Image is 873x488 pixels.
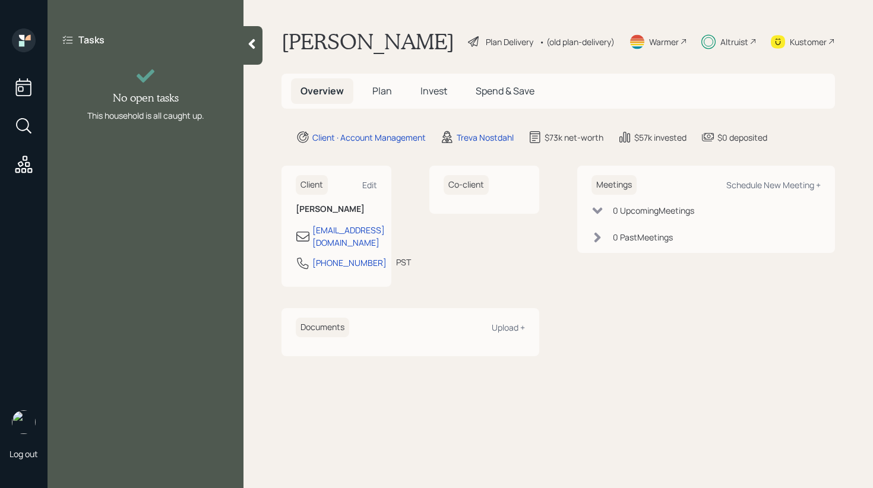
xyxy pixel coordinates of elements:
div: Log out [10,448,38,460]
div: Warmer [649,36,679,48]
div: Schedule New Meeting + [726,179,821,191]
div: This household is all caught up. [87,109,204,122]
div: 0 Past Meeting s [613,231,673,243]
h6: Documents [296,318,349,337]
div: PST [396,256,411,268]
div: Altruist [720,36,748,48]
div: Plan Delivery [486,36,533,48]
div: Edit [362,179,377,191]
div: 0 Upcoming Meeting s [613,204,694,217]
h6: Meetings [592,175,637,195]
div: $0 deposited [717,131,767,144]
span: Plan [372,84,392,97]
img: retirable_logo.png [12,410,36,434]
h6: Client [296,175,328,195]
div: Treva Nostdahl [457,131,514,144]
div: Upload + [492,322,525,333]
span: Invest [420,84,447,97]
div: [EMAIL_ADDRESS][DOMAIN_NAME] [312,224,385,249]
h1: [PERSON_NAME] [281,28,454,55]
div: Kustomer [790,36,827,48]
div: [PHONE_NUMBER] [312,256,387,269]
div: • (old plan-delivery) [539,36,615,48]
h6: Co-client [444,175,489,195]
h6: [PERSON_NAME] [296,204,377,214]
label: Tasks [78,33,105,46]
h4: No open tasks [113,91,179,104]
div: Client · Account Management [312,131,426,144]
div: $57k invested [634,131,687,144]
span: Overview [301,84,344,97]
span: Spend & Save [476,84,534,97]
div: $73k net-worth [545,131,603,144]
